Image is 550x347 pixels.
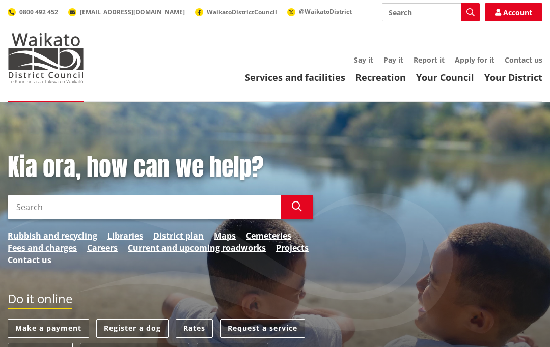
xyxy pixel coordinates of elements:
[299,7,352,16] span: @WaikatoDistrict
[96,319,169,338] a: Register a dog
[220,319,305,338] a: Request a service
[246,229,291,242] a: Cemeteries
[195,8,277,16] a: WaikatoDistrictCouncil
[505,55,542,65] a: Contact us
[153,229,204,242] a: District plan
[176,319,213,338] a: Rates
[87,242,118,254] a: Careers
[8,8,58,16] a: 0800 492 452
[8,33,84,83] img: Waikato District Council - Te Kaunihera aa Takiwaa o Waikato
[128,242,266,254] a: Current and upcoming roadworks
[107,229,143,242] a: Libraries
[214,229,236,242] a: Maps
[484,71,542,83] a: Your District
[8,153,313,182] h1: Kia ora, how can we help?
[245,71,345,83] a: Services and facilities
[383,55,403,65] a: Pay it
[19,8,58,16] span: 0800 492 452
[355,71,406,83] a: Recreation
[485,3,542,21] a: Account
[8,254,51,266] a: Contact us
[455,55,494,65] a: Apply for it
[287,7,352,16] a: @WaikatoDistrict
[8,195,281,219] input: Search input
[80,8,185,16] span: [EMAIL_ADDRESS][DOMAIN_NAME]
[68,8,185,16] a: [EMAIL_ADDRESS][DOMAIN_NAME]
[8,319,89,338] a: Make a payment
[382,3,480,21] input: Search input
[416,71,474,83] a: Your Council
[414,55,445,65] a: Report it
[276,242,309,254] a: Projects
[354,55,373,65] a: Say it
[207,8,277,16] span: WaikatoDistrictCouncil
[8,242,77,254] a: Fees and charges
[8,229,97,242] a: Rubbish and recycling
[8,292,72,309] h2: Do it online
